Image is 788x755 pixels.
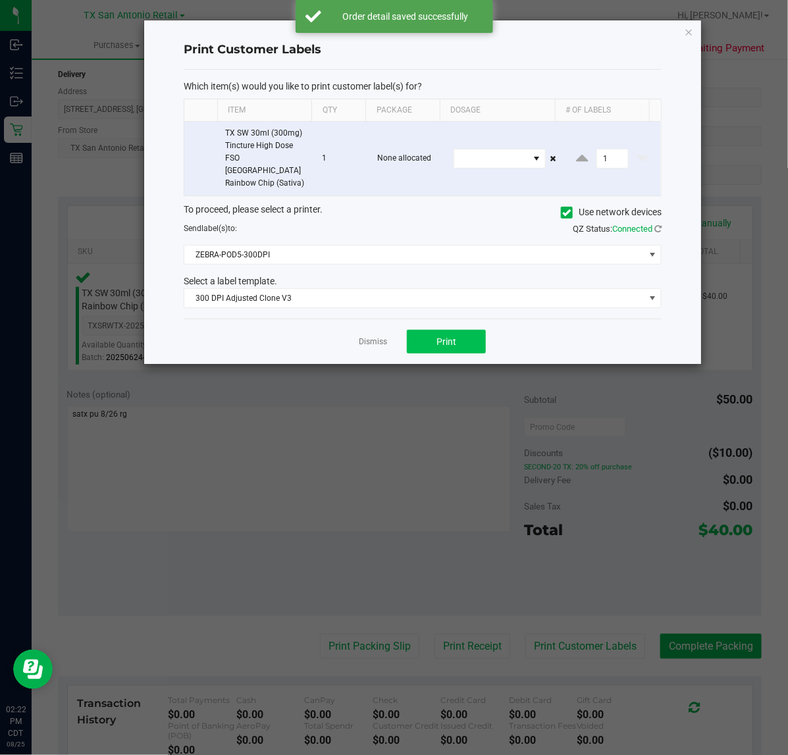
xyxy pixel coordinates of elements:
th: Qty [311,99,365,122]
th: # of labels [555,99,650,122]
span: ZEBRA-POD5-300DPI [184,246,644,264]
span: QZ Status: [573,224,662,234]
span: label(s) [201,224,228,233]
td: TX SW 30ml (300mg) Tincture High Dose FSO [GEOGRAPHIC_DATA] Rainbow Chip (Sativa) [217,122,315,195]
th: Dosage [440,99,554,122]
th: Package [365,99,440,122]
span: Connected [612,224,652,234]
div: To proceed, please select a printer. [174,203,671,222]
button: Print [407,330,486,353]
span: 300 DPI Adjusted Clone V3 [184,289,644,307]
p: Which item(s) would you like to print customer label(s) for? [184,80,662,92]
h4: Print Customer Labels [184,41,662,59]
span: Send to: [184,224,237,233]
label: Use network devices [561,205,662,219]
td: 1 [314,122,369,195]
a: Dismiss [359,336,387,348]
span: Print [436,336,456,347]
td: None allocated [370,122,446,195]
th: Item [217,99,312,122]
iframe: Resource center [13,650,53,689]
div: Select a label template. [174,274,671,288]
div: Order detail saved successfully [328,10,483,23]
